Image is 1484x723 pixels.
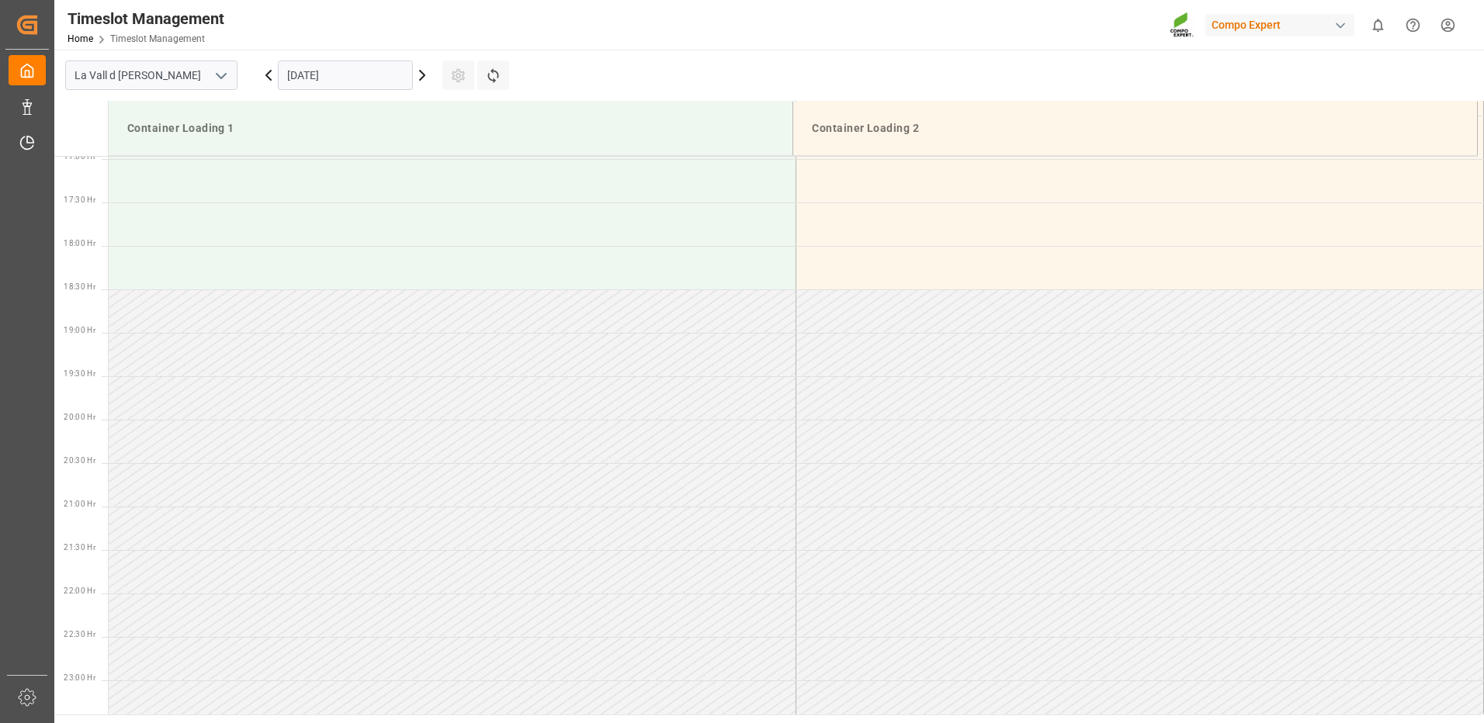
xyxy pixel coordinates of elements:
span: 22:00 Hr [64,586,95,595]
span: 21:30 Hr [64,543,95,552]
a: Home [68,33,93,44]
span: 19:00 Hr [64,326,95,334]
input: DD.MM.YYYY [278,61,413,90]
img: Screenshot%202023-09-29%20at%2010.02.21.png_1712312052.png [1170,12,1194,39]
div: Compo Expert [1205,14,1354,36]
span: 21:00 Hr [64,500,95,508]
button: Compo Expert [1205,10,1361,40]
span: 18:30 Hr [64,282,95,291]
span: 20:30 Hr [64,456,95,465]
button: open menu [209,64,232,88]
div: Timeslot Management [68,7,224,30]
span: 18:00 Hr [64,239,95,247]
span: 19:30 Hr [64,369,95,378]
span: 22:30 Hr [64,630,95,638]
span: 17:30 Hr [64,195,95,204]
div: Container Loading 1 [121,114,780,143]
button: Help Center [1396,8,1430,43]
button: show 0 new notifications [1361,8,1396,43]
span: 23:00 Hr [64,673,95,682]
input: Type to search/select [65,61,238,90]
div: Container Loading 2 [806,114,1465,143]
span: 20:00 Hr [64,413,95,421]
